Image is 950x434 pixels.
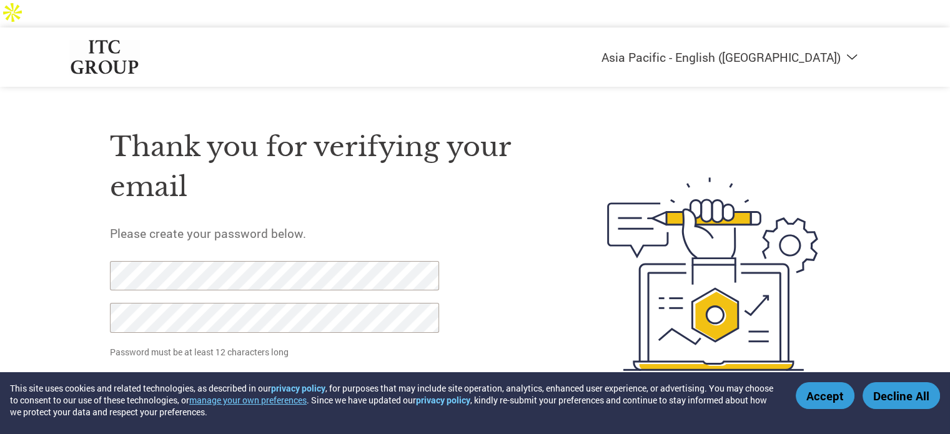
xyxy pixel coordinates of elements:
[189,394,307,406] button: manage your own preferences
[110,345,443,358] p: Password must be at least 12 characters long
[110,127,548,207] h1: Thank you for verifying your email
[796,382,854,409] button: Accept
[10,382,778,418] div: This site uses cookies and related technologies, as described in our , for purposes that may incl...
[271,382,325,394] a: privacy policy
[69,40,141,74] img: ITC Group
[416,394,470,406] a: privacy policy
[110,225,548,241] h5: Please create your password below.
[863,382,940,409] button: Decline All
